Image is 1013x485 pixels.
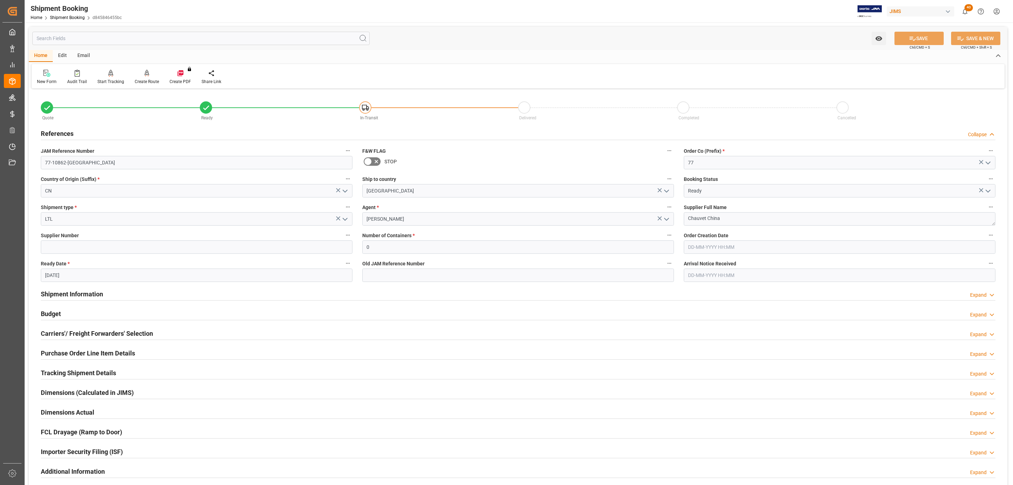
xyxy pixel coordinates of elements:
button: show 40 new notifications [957,4,973,19]
span: Ctrl/CMD + Shift + S [961,45,992,50]
span: STOP [384,158,397,165]
span: Ship to country [362,176,396,183]
h2: Dimensions (Calculated in JIMS) [41,388,134,397]
button: Supplier Full Name [986,202,995,212]
h2: FCL Drayage (Ramp to Door) [41,427,122,437]
input: DD-MM-YYYY [41,269,352,282]
button: open menu [339,185,350,196]
button: open menu [661,214,671,225]
div: Audit Trail [67,78,87,85]
button: Agent * [665,202,674,212]
div: Expand [970,429,987,437]
button: Booking Status [986,174,995,183]
span: Order Creation Date [684,232,728,239]
span: Order Co (Prefix) [684,147,725,155]
span: F&W FLAG [362,147,386,155]
span: Number of Containers [362,232,415,239]
h2: Purchase Order Line Item Details [41,348,135,358]
span: Country of Origin (Suffix) [41,176,100,183]
img: Exertis%20JAM%20-%20Email%20Logo.jpg_1722504956.jpg [858,5,882,18]
div: Expand [970,351,987,358]
button: F&W FLAG [665,146,674,155]
div: Expand [970,390,987,397]
span: In-Transit [360,115,378,120]
button: Arrival Notice Received [986,259,995,268]
h2: Carriers'/ Freight Forwarders' Selection [41,329,153,338]
span: Agent [362,204,379,211]
button: SAVE & NEW [951,32,1000,45]
span: Ctrl/CMD + S [910,45,930,50]
input: Type to search/select [41,184,352,197]
div: Expand [970,331,987,338]
div: New Form [37,78,57,85]
div: Share Link [202,78,221,85]
button: open menu [661,185,671,196]
input: DD-MM-YYYY HH:MM [684,240,995,254]
div: Expand [970,410,987,417]
div: JIMS [887,6,954,17]
div: Expand [970,291,987,299]
h2: Importer Security Filing (ISF) [41,447,123,456]
input: Search Fields [32,32,370,45]
span: Delivered [519,115,536,120]
button: JAM Reference Number [343,146,352,155]
span: Cancelled [837,115,856,120]
button: Supplier Number [343,231,352,240]
div: Expand [970,370,987,378]
div: Home [29,50,53,62]
button: Order Creation Date [986,231,995,240]
a: Shipment Booking [50,15,85,20]
span: Ready [201,115,213,120]
span: Supplier Full Name [684,204,727,211]
button: Shipment type * [343,202,352,212]
input: DD-MM-YYYY HH:MM [684,269,995,282]
button: Ship to country [665,174,674,183]
div: Expand [970,449,987,456]
div: Edit [53,50,72,62]
div: Shipment Booking [31,3,122,14]
span: 40 [964,4,973,11]
div: Expand [970,469,987,476]
span: Shipment type [41,204,77,211]
button: Number of Containers * [665,231,674,240]
div: Expand [970,311,987,319]
div: Start Tracking [97,78,124,85]
button: SAVE [894,32,944,45]
h2: Additional Information [41,467,105,476]
span: Completed [678,115,699,120]
h2: Tracking Shipment Details [41,368,116,378]
button: Country of Origin (Suffix) * [343,174,352,183]
h2: Shipment Information [41,289,103,299]
div: Email [72,50,95,62]
span: Old JAM Reference Number [362,260,425,267]
button: Order Co (Prefix) * [986,146,995,155]
button: Ready Date * [343,259,352,268]
span: Booking Status [684,176,718,183]
span: JAM Reference Number [41,147,94,155]
div: Collapse [968,131,987,138]
button: open menu [872,32,886,45]
button: open menu [982,185,993,196]
button: open menu [339,214,350,225]
span: Ready Date [41,260,70,267]
span: Quote [42,115,53,120]
h2: Dimensions Actual [41,408,94,417]
a: Home [31,15,42,20]
button: open menu [982,157,993,168]
h2: References [41,129,74,138]
button: Help Center [973,4,989,19]
span: Supplier Number [41,232,79,239]
textarea: Chauvet China [684,212,995,226]
span: Arrival Notice Received [684,260,736,267]
div: Create Route [135,78,159,85]
h2: Budget [41,309,61,319]
button: Old JAM Reference Number [665,259,674,268]
button: JIMS [887,5,957,18]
